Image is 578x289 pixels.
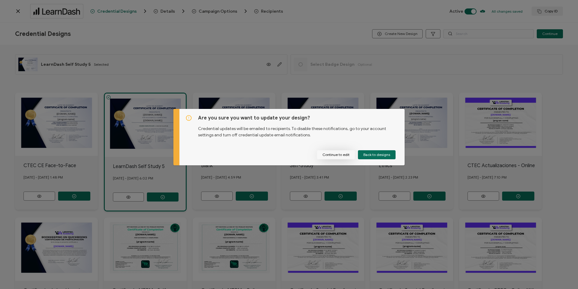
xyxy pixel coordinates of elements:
[358,150,396,159] button: Back to designs
[198,121,399,138] p: Credential updates will be emailed to recipients. To disable these notifications, go to your acco...
[173,109,405,165] div: dialog
[363,153,390,157] span: Back to designs
[198,115,399,121] h5: Are you sure you want to update your design?
[548,260,578,289] iframe: Chat Widget
[317,150,355,159] button: Continue to edit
